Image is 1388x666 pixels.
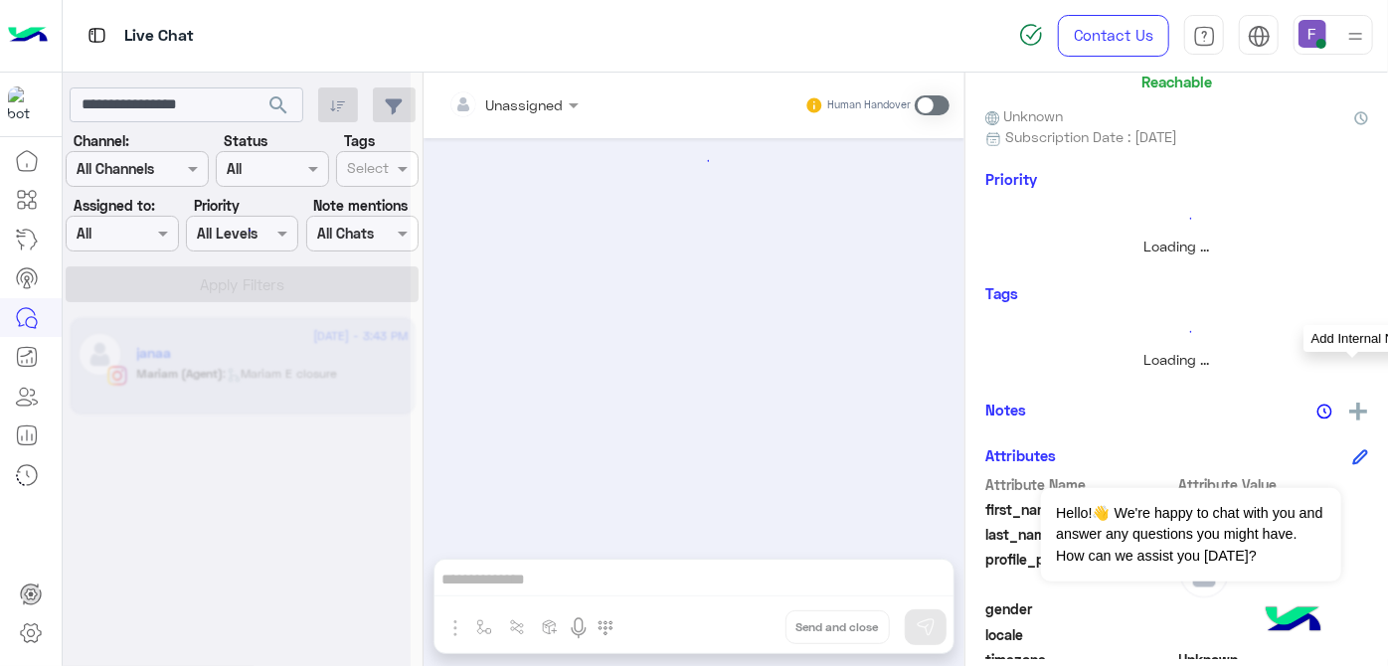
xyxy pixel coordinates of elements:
img: notes [1316,404,1332,419]
span: Unknown [985,105,1063,126]
img: spinner [1019,23,1043,47]
h6: Notes [985,401,1026,418]
span: Hello!👋 We're happy to chat with you and answer any questions you might have. How can we assist y... [1041,488,1340,582]
span: null [1179,598,1369,619]
h6: Attributes [985,446,1056,464]
div: loading... [990,201,1363,236]
img: tab [1193,25,1216,48]
h6: Reachable [1141,73,1212,90]
span: profile_pic [985,549,1175,594]
span: Loading ... [1144,238,1210,254]
span: null [1179,624,1369,645]
div: loading... [219,213,254,248]
span: locale [985,624,1175,645]
span: last_name [985,524,1175,545]
img: 317874714732967 [8,86,44,122]
img: add [1349,403,1367,420]
img: hulul-logo.png [1259,586,1328,656]
p: Live Chat [124,23,194,50]
img: userImage [1299,20,1326,48]
h6: Priority [985,170,1037,188]
small: Human Handover [827,97,911,113]
a: Contact Us [1058,15,1169,57]
span: first_name [985,499,1175,520]
img: Logo [8,15,48,57]
h6: Tags [985,284,1368,302]
span: Subscription Date : [DATE] [1005,126,1177,147]
img: tab [1248,25,1271,48]
span: Attribute Name [985,474,1175,495]
div: loading... [436,143,953,178]
img: tab [85,23,109,48]
div: Select [344,157,389,183]
div: loading... [990,314,1363,349]
a: tab [1184,15,1224,57]
button: Send and close [785,610,890,644]
span: gender [985,598,1175,619]
span: Loading ... [1144,351,1210,368]
img: profile [1343,24,1368,49]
